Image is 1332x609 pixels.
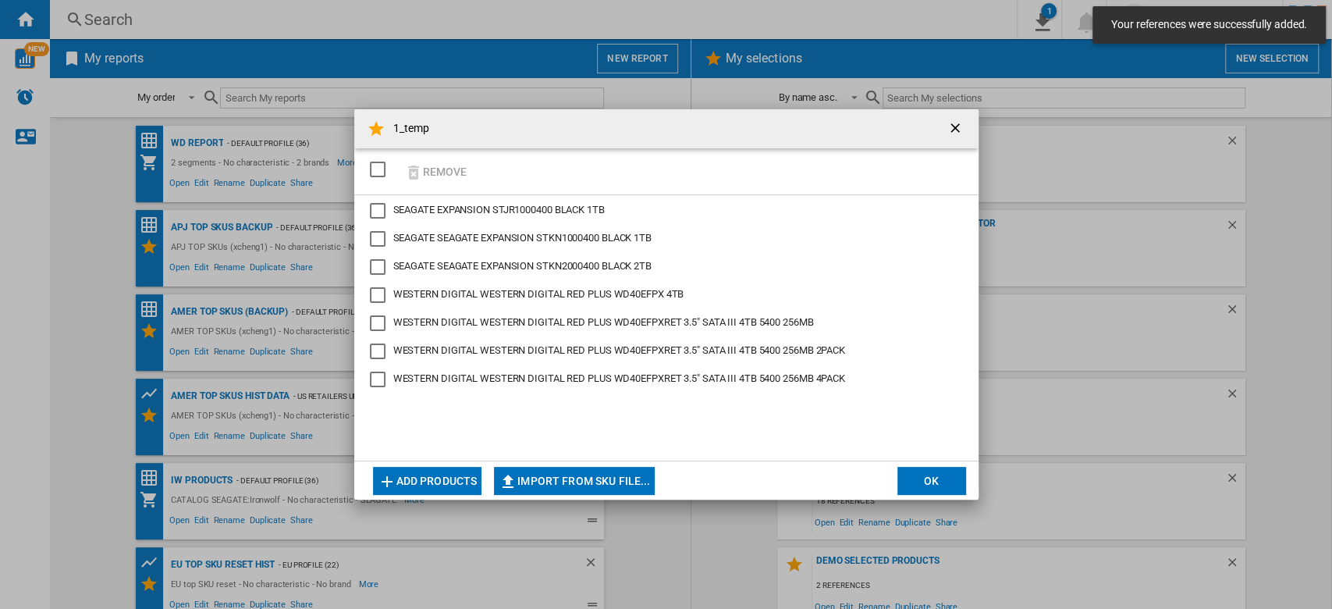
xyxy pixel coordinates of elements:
md-checkbox: WESTERN DIGITAL RED PLUS WD40EFPX 4TB [370,287,950,303]
md-checkbox: WESTERN DIGITAL RED PLUS WD40EFPXRET 3.5" SATA III 4TB 5400 256MB 2PACK [370,344,950,359]
button: OK [897,467,966,495]
button: Import from SKU file... [494,467,655,495]
span: WESTERN DIGITAL WESTERN DIGITAL RED PLUS WD40EFPXRET 3.5" SATA III 4TB 5400 256MB 4PACK [393,372,845,384]
md-checkbox: SEAGATE EXPANSION STKN1000400 BLACK 1TB [370,231,950,247]
md-checkbox: SEAGATE EXPANSION STJR1000400 BLACK 1TB [370,203,950,219]
button: Add products [373,467,482,495]
span: WESTERN DIGITAL WESTERN DIGITAL RED PLUS WD40EFPXRET 3.5" SATA III 4TB 5400 256MB 2PACK [393,344,845,356]
span: WESTERN DIGITAL WESTERN DIGITAL RED PLUS WD40EFPX 4TB [393,288,684,300]
ng-md-icon: getI18NText('BUTTONS.CLOSE_DIALOG') [947,120,966,139]
md-checkbox: WESTERN DIGITAL RED PLUS WD40EFPXRET 3.5" SATA III 4TB 5400 256MB 4PACK [370,372,963,387]
md-checkbox: SEAGATE EXPANSION STKN2000400 BLACK 2TB [370,259,950,275]
button: Remove [400,153,472,190]
span: Your references were successfully added. [1106,17,1312,33]
h4: 1_temp [385,121,430,137]
span: SEAGATE SEAGATE EXPANSION STKN2000400 BLACK 2TB [393,260,652,272]
button: getI18NText('BUTTONS.CLOSE_DIALOG') [941,113,972,144]
span: SEAGATE SEAGATE EXPANSION STKN1000400 BLACK 1TB [393,232,652,244]
md-checkbox: SELECTIONS.EDITION_POPUP.SELECT_DESELECT [370,156,393,182]
span: SEAGATE EXPANSION STJR1000400 BLACK 1TB [393,204,605,215]
md-checkbox: WESTERN DIGITAL RED PLUS WD40EFPXRET 3.5" SATA III 4TB 5400 256MB [370,315,950,331]
md-dialog: 1_temp Remove ... [354,109,979,500]
span: WESTERN DIGITAL WESTERN DIGITAL RED PLUS WD40EFPXRET 3.5" SATA III 4TB 5400 256MB [393,316,814,328]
